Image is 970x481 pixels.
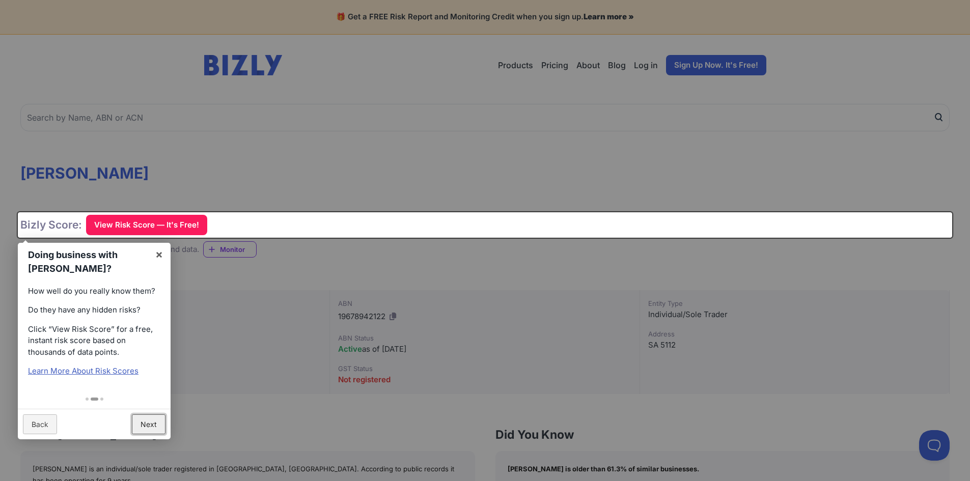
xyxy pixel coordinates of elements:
a: Next [132,414,165,434]
a: Learn More About Risk Scores [28,366,138,376]
a: × [148,243,171,266]
p: Click “View Risk Score” for a free, instant risk score based on thousands of data points. [28,324,160,358]
p: How well do you really know them? [28,286,160,297]
h1: Doing business with [PERSON_NAME]? [28,248,147,275]
a: Back [23,414,57,434]
p: Do they have any hidden risks? [28,304,160,316]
